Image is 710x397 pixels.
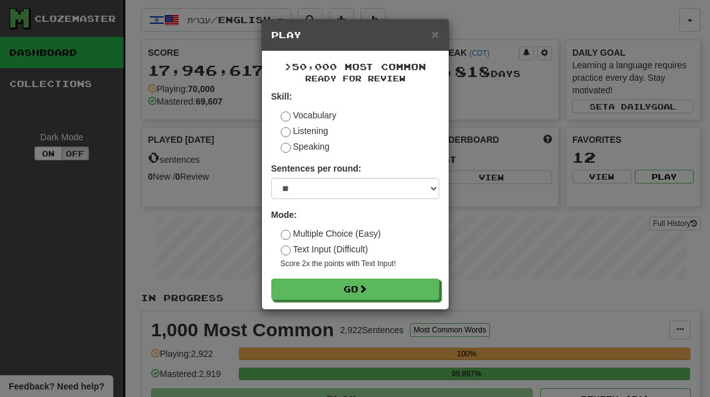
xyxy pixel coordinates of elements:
[431,28,439,41] button: Close
[281,143,291,153] input: Speaking
[281,227,381,240] label: Multiple Choice (Easy)
[281,245,291,255] input: Text Input (Difficult)
[271,162,362,175] label: Sentences per round:
[281,230,291,240] input: Multiple Choice (Easy)
[271,279,439,300] button: Go
[271,210,297,220] strong: Mode:
[271,29,439,41] h5: Play
[281,111,291,121] input: Vocabulary
[281,259,439,269] small: Score 2x the points with Text Input !
[281,243,368,255] label: Text Input (Difficult)
[271,73,439,84] small: Ready for Review
[281,127,291,137] input: Listening
[281,125,328,137] label: Listening
[271,91,292,101] strong: Skill:
[431,27,439,41] span: ×
[281,109,337,121] label: Vocabulary
[281,140,330,153] label: Speaking
[285,61,426,72] span: >50,000 Most Common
